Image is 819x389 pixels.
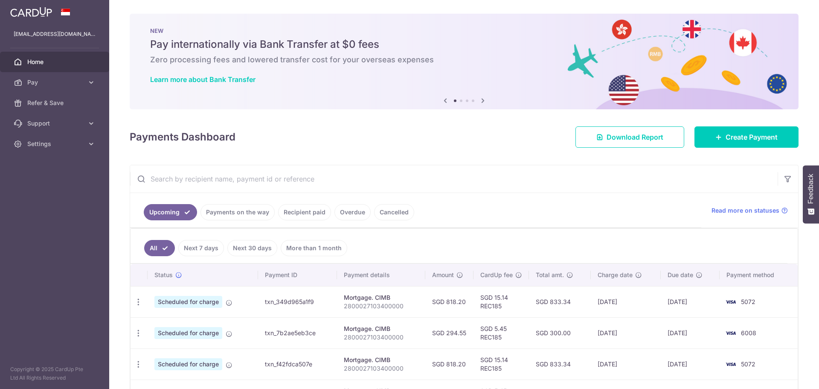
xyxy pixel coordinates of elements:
[694,126,799,148] a: Create Payment
[278,204,331,220] a: Recipient paid
[529,317,591,348] td: SGD 300.00
[575,126,684,148] a: Download Report
[661,317,720,348] td: [DATE]
[10,7,52,17] img: CardUp
[722,359,739,369] img: Bank Card
[154,296,222,308] span: Scheduled for charge
[591,348,661,380] td: [DATE]
[154,327,222,339] span: Scheduled for charge
[425,348,473,380] td: SGD 818.20
[258,264,337,286] th: Payment ID
[374,204,414,220] a: Cancelled
[591,317,661,348] td: [DATE]
[27,99,84,107] span: Refer & Save
[432,271,454,279] span: Amount
[473,348,529,380] td: SGD 15.14 REC185
[741,329,756,336] span: 6008
[661,348,720,380] td: [DATE]
[200,204,275,220] a: Payments on the way
[227,240,277,256] a: Next 30 days
[480,271,513,279] span: CardUp fee
[529,348,591,380] td: SGD 833.34
[144,204,197,220] a: Upcoming
[344,364,418,373] p: 2800027103400000
[130,165,778,193] input: Search by recipient name, payment id or reference
[27,119,84,128] span: Support
[344,293,418,302] div: Mortgage. CIMB
[150,27,778,34] p: NEW
[661,286,720,317] td: [DATE]
[726,132,778,142] span: Create Payment
[27,58,84,66] span: Home
[425,286,473,317] td: SGD 818.20
[258,317,337,348] td: txn_7b2ae5eb3ce
[150,55,778,65] h6: Zero processing fees and lowered transfer cost for your overseas expenses
[741,298,755,305] span: 5072
[27,78,84,87] span: Pay
[281,240,347,256] a: More than 1 month
[150,38,778,51] h5: Pay internationally via Bank Transfer at $0 fees
[607,132,663,142] span: Download Report
[344,333,418,342] p: 2800027103400000
[720,264,798,286] th: Payment method
[144,240,175,256] a: All
[27,140,84,148] span: Settings
[154,271,173,279] span: Status
[741,360,755,368] span: 5072
[722,328,739,338] img: Bank Card
[473,317,529,348] td: SGD 5.45 REC185
[803,165,819,223] button: Feedback - Show survey
[150,75,256,84] a: Learn more about Bank Transfer
[130,129,235,145] h4: Payments Dashboard
[344,302,418,310] p: 2800027103400000
[712,206,779,215] span: Read more on statuses
[591,286,661,317] td: [DATE]
[344,356,418,364] div: Mortgage. CIMB
[598,271,633,279] span: Charge date
[425,317,473,348] td: SGD 294.55
[722,297,739,307] img: Bank Card
[344,325,418,333] div: Mortgage. CIMB
[668,271,693,279] span: Due date
[258,286,337,317] td: txn_349d965a1f9
[807,174,815,204] span: Feedback
[712,206,788,215] a: Read more on statuses
[130,14,799,109] img: Bank transfer banner
[14,30,96,38] p: [EMAIL_ADDRESS][DOMAIN_NAME]
[337,264,425,286] th: Payment details
[334,204,371,220] a: Overdue
[473,286,529,317] td: SGD 15.14 REC185
[529,286,591,317] td: SGD 833.34
[258,348,337,380] td: txn_f42fdca507e
[536,271,564,279] span: Total amt.
[178,240,224,256] a: Next 7 days
[154,358,222,370] span: Scheduled for charge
